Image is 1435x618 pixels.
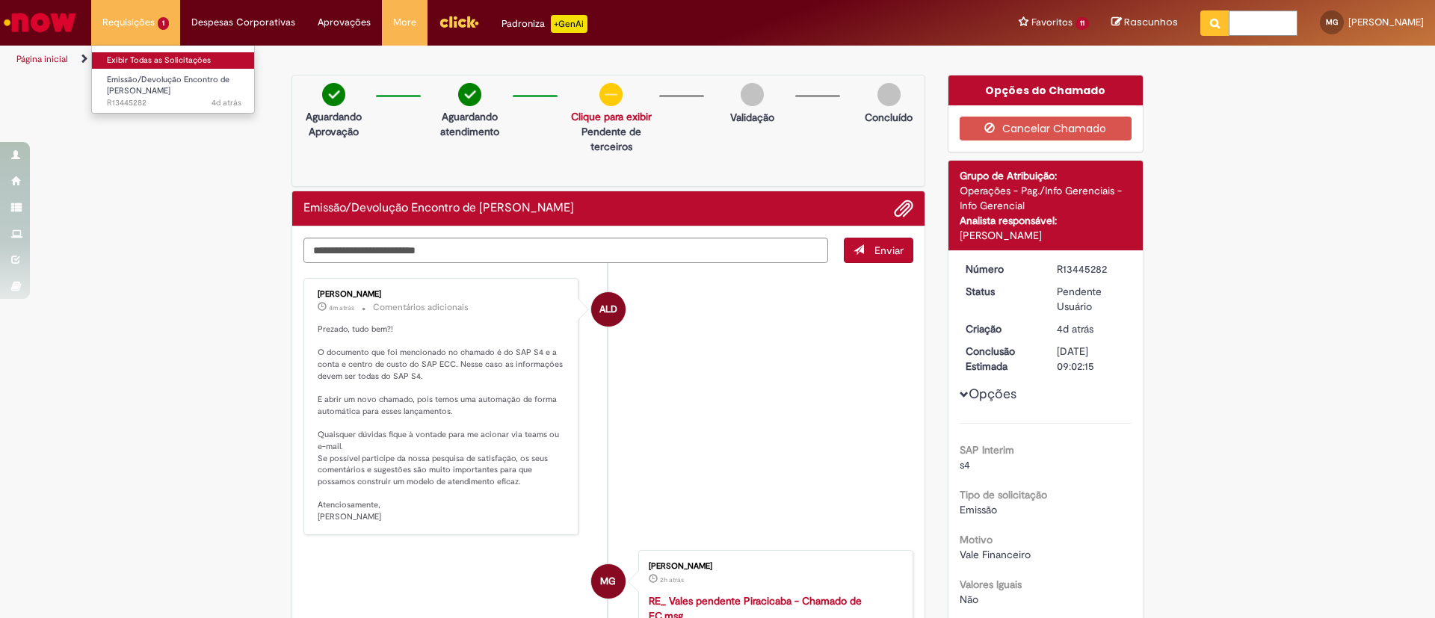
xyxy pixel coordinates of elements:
div: Opções do Chamado [948,75,1144,105]
img: click_logo_yellow_360x200.png [439,10,479,33]
span: 4d atrás [212,97,241,108]
a: Clique para exibir [571,110,652,123]
span: Favoritos [1031,15,1073,30]
span: Enviar [874,244,904,257]
time: 25/08/2025 16:08:43 [1057,322,1093,336]
b: SAP Interim [960,443,1014,457]
time: 28/08/2025 14:53:29 [660,575,684,584]
small: Comentários adicionais [373,301,469,314]
span: Vale Financeiro [960,548,1031,561]
a: Aberto R13445282 : Emissão/Devolução Encontro de Contas Fornecedor [92,72,256,104]
ul: Requisições [91,45,255,114]
span: 4m atrás [329,303,354,312]
span: R13445282 [107,97,241,109]
button: Adicionar anexos [894,199,913,218]
button: Enviar [844,238,913,263]
span: MG [600,563,616,599]
div: Andressa Luiza Da Silva [591,292,626,327]
p: Aguardando Aprovação [298,109,368,139]
span: Requisições [102,15,155,30]
span: More [393,15,416,30]
time: 28/08/2025 17:08:13 [329,303,354,312]
img: circle-minus.png [599,83,623,106]
div: Grupo de Atribuição: [960,168,1132,183]
p: Aguardando atendimento [434,109,504,139]
span: Aprovações [318,15,371,30]
dt: Status [954,284,1046,299]
div: Analista responsável: [960,213,1132,228]
h2: Emissão/Devolução Encontro de Contas Fornecedor Histórico de tíquete [303,202,574,215]
button: Cancelar Chamado [960,117,1132,140]
span: Emissão/Devolução Encontro de [PERSON_NAME] [107,74,229,97]
span: Emissão [960,503,997,516]
span: ALD [599,291,617,327]
p: +GenAi [551,15,587,33]
span: Não [960,593,978,606]
b: Tipo de solicitação [960,488,1047,501]
dt: Criação [954,321,1046,336]
button: Pesquisar [1200,10,1229,36]
time: 25/08/2025 16:08:44 [212,97,241,108]
span: MG [1326,17,1338,27]
dt: Número [954,262,1046,276]
dt: Conclusão Estimada [954,344,1046,374]
div: [PERSON_NAME] [318,290,567,299]
div: [PERSON_NAME] [649,562,898,571]
span: Despesas Corporativas [191,15,295,30]
img: img-circle-grey.png [877,83,901,106]
a: Exibir Todas as Solicitações [92,52,256,69]
div: [DATE] 09:02:15 [1057,344,1126,374]
p: Pendente de terceiros [571,124,652,154]
div: Pendente Usuário [1057,284,1126,314]
ul: Trilhas de página [11,46,945,73]
div: Matheus De Barros Giampaoli [591,564,626,599]
span: 2h atrás [660,575,684,584]
textarea: Digite sua mensagem aqui... [303,238,828,263]
div: Padroniza [502,15,587,33]
div: [PERSON_NAME] [960,228,1132,243]
span: 1 [158,17,169,30]
div: R13445282 [1057,262,1126,276]
div: Operações - Pag./Info Gerenciais - Info Gerencial [960,183,1132,213]
span: 4d atrás [1057,322,1093,336]
img: check-circle-green.png [322,83,345,106]
b: Motivo [960,533,993,546]
img: img-circle-grey.png [741,83,764,106]
p: Concluído [865,110,913,125]
div: 25/08/2025 16:08:43 [1057,321,1126,336]
a: Rascunhos [1111,16,1178,30]
img: check-circle-green.png [458,83,481,106]
img: ServiceNow [1,7,78,37]
p: Prezado, tudo bem?! O documento que foi mencionado no chamado é do SAP S4 e a conta e centro de c... [318,324,567,523]
a: Página inicial [16,53,68,65]
span: [PERSON_NAME] [1348,16,1424,28]
span: s4 [960,458,970,472]
p: Validação [730,110,774,125]
span: Rascunhos [1124,15,1178,29]
span: 11 [1076,17,1089,30]
b: Valores Iguais [960,578,1022,591]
